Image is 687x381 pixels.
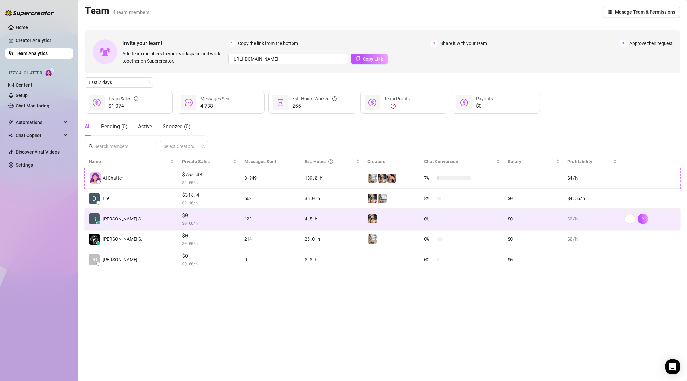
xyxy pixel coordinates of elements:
[16,130,62,141] span: Chat Copilot
[567,175,617,182] div: $4 /h
[292,102,337,110] span: 255
[328,158,333,165] span: question-circle
[244,235,297,243] div: 214
[603,7,680,17] button: Manage Team & Permissions
[8,133,13,138] img: Chat Copilot
[200,96,231,101] span: Messages Sent
[424,159,458,164] span: Chat Conversion
[368,99,376,106] span: dollar-circle
[244,256,297,263] div: 0
[16,162,33,168] a: Settings
[424,215,435,222] span: 0 %
[182,211,236,219] span: $0
[244,159,276,164] span: Messages Sent
[5,10,54,16] img: logo-BBDzfeDw.svg
[368,234,377,244] img: Erika
[368,174,377,183] img: Erika
[182,191,236,199] span: $318.4
[138,123,152,130] span: Active
[440,40,487,47] span: Share it with your team
[182,240,236,247] span: $ 0.00 /h
[356,56,360,61] span: copy
[93,99,101,106] span: dollar-circle
[363,56,383,62] span: Copy Link
[424,235,435,243] span: 0 %
[200,102,231,110] span: 4,788
[567,235,617,243] div: $0 /h
[305,215,360,222] div: 4.5 h
[16,35,68,46] a: Creator Analytics
[16,149,60,155] a: Discover Viral Videos
[384,96,410,101] span: Team Profits
[89,213,100,224] img: Renz Sinfluence
[384,102,410,110] div: —
[238,40,298,47] span: Copy the link from the bottom
[665,359,680,374] div: Open Intercom Messenger
[424,195,435,202] span: 8 %
[567,159,592,164] span: Profitability
[16,51,48,56] a: Team Analytics
[629,40,673,47] span: Approve their request
[387,174,396,183] img: Bonnie
[182,199,236,206] span: $ 9.10 /h
[89,234,100,245] img: Landry St.patri…
[8,120,14,125] span: thunderbolt
[185,99,193,106] span: message
[101,123,128,131] div: Pending ( 0 )
[103,175,123,182] span: AI Chatter
[85,5,150,17] h2: Team
[91,256,97,263] span: RO
[103,215,142,222] span: [PERSON_NAME] S.
[16,103,49,108] a: Chat Monitoring
[89,158,169,165] span: Name
[182,220,236,226] span: $ 0.00 /h
[89,193,100,204] img: Elle
[332,95,337,102] span: question-circle
[368,214,377,223] img: Dakota
[364,155,420,168] th: Creators
[182,232,236,240] span: $0
[508,235,560,243] div: $0
[292,95,337,102] div: Est. Hours Worked
[431,40,438,47] span: 2
[378,194,387,203] img: Erika
[424,175,435,182] span: 7 %
[108,95,138,102] div: Team Sales
[508,215,560,222] div: $0
[628,217,632,221] span: more
[620,40,627,47] span: 3
[146,80,150,84] span: calendar
[85,123,91,131] div: All
[305,158,354,165] div: Est. Hours
[45,67,55,77] img: AI Chatter
[508,195,560,202] div: $0
[277,99,284,106] span: hourglass
[460,99,468,106] span: dollar-circle
[94,143,148,150] input: Search members
[113,9,150,15] span: 4 team members
[564,249,621,270] td: —
[567,195,617,202] div: $4.55 /h
[103,195,109,202] span: Elle
[567,215,617,222] div: $0 /h
[182,261,236,267] span: $ 0.00 /h
[244,195,297,202] div: 503
[305,256,360,263] div: 0.0 h
[182,159,210,164] span: Private Sales
[391,104,396,109] span: exclamation-circle
[89,144,93,148] span: search
[244,215,297,222] div: 122
[16,82,32,88] a: Content
[90,172,101,184] img: izzy-ai-chatter-avatar-DDCN_rTZ.svg
[89,78,149,87] span: Last 7 days
[351,54,388,64] button: Copy Link
[16,25,28,30] a: Home
[103,235,142,243] span: [PERSON_NAME] S.
[103,256,137,263] span: [PERSON_NAME]
[122,39,228,47] span: Invite your team!
[182,171,236,178] span: $755.48
[9,70,42,76] span: Izzy AI Chatter
[122,50,226,64] span: Add team members to your workspace and work together on Supercreator.
[228,40,236,47] span: 1
[182,252,236,260] span: $0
